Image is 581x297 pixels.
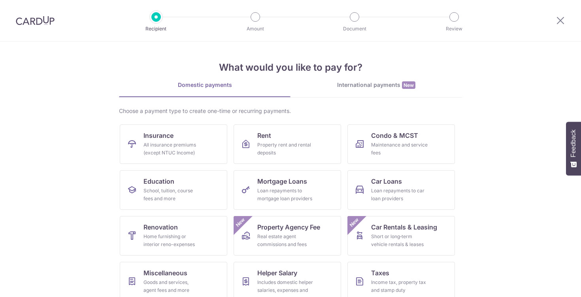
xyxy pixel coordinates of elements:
div: Real estate agent commissions and fees [257,233,314,248]
span: Property Agency Fee [257,222,320,232]
span: Car Rentals & Leasing [371,222,437,232]
span: Mortgage Loans [257,177,307,186]
a: Property Agency FeeReal estate agent commissions and feesNew [234,216,341,256]
button: Feedback - Show survey [566,122,581,175]
span: Renovation [143,222,178,232]
div: Home furnishing or interior reno-expenses [143,233,200,248]
span: Helper Salary [257,268,297,278]
div: Loan repayments to car loan providers [371,187,428,203]
h4: What would you like to pay for? [119,60,462,75]
span: Feedback [570,130,577,157]
div: Choose a payment type to create one-time or recurring payments. [119,107,462,115]
span: Condo & MCST [371,131,418,140]
span: New [234,216,247,229]
a: EducationSchool, tuition, course fees and more [120,170,227,210]
a: RenovationHome furnishing or interior reno-expenses [120,216,227,256]
a: Mortgage LoansLoan repayments to mortgage loan providers [234,170,341,210]
span: Car Loans [371,177,402,186]
p: Document [325,25,384,33]
a: RentProperty rent and rental deposits [234,124,341,164]
a: Car Rentals & LeasingShort or long‑term vehicle rentals & leasesNew [347,216,455,256]
span: New [348,216,361,229]
span: Rent [257,131,271,140]
div: Income tax, property tax and stamp duty [371,278,428,294]
a: Condo & MCSTMaintenance and service fees [347,124,455,164]
span: Education [143,177,174,186]
div: Property rent and rental deposits [257,141,314,157]
span: New [402,81,415,89]
p: Recipient [127,25,185,33]
div: School, tuition, course fees and more [143,187,200,203]
span: Taxes [371,268,389,278]
div: Domestic payments [119,81,290,89]
p: Amount [226,25,285,33]
div: Goods and services, agent fees and more [143,278,200,294]
a: InsuranceAll insurance premiums (except NTUC Income) [120,124,227,164]
div: Short or long‑term vehicle rentals & leases [371,233,428,248]
p: Review [425,25,483,33]
img: CardUp [16,16,55,25]
span: Insurance [143,131,174,140]
span: Miscellaneous [143,268,187,278]
div: All insurance premiums (except NTUC Income) [143,141,200,157]
div: Maintenance and service fees [371,141,428,157]
a: Car LoansLoan repayments to car loan providers [347,170,455,210]
div: International payments [290,81,462,89]
div: Loan repayments to mortgage loan providers [257,187,314,203]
